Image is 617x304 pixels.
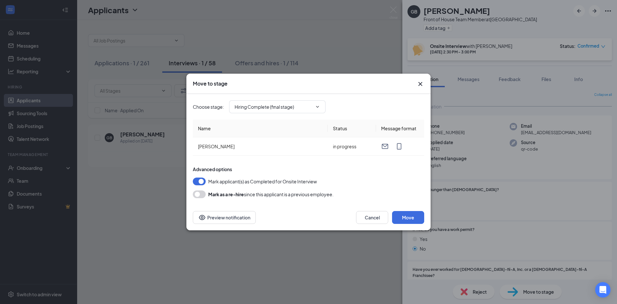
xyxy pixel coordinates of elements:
[356,211,388,224] button: Cancel
[198,214,206,221] svg: Eye
[376,120,424,137] th: Message format
[328,137,376,156] td: in progress
[193,120,328,137] th: Name
[193,80,228,87] h3: Move to stage
[208,178,317,185] span: Mark applicant(s) as Completed for Onsite Interview
[395,143,403,150] svg: MobileSms
[208,190,334,198] div: since this applicant is a previous employee.
[416,80,424,88] button: Close
[595,282,611,298] div: Open Intercom Messenger
[392,211,424,224] button: Move
[193,103,224,110] span: Choose stage :
[328,120,376,137] th: Status
[381,143,389,150] svg: Email
[416,80,424,88] svg: Cross
[208,191,244,197] b: Mark as a re-hire
[315,104,320,109] svg: ChevronDown
[193,166,424,172] div: Advanced options
[193,211,256,224] button: Preview notificationEye
[198,143,235,149] span: [PERSON_NAME]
